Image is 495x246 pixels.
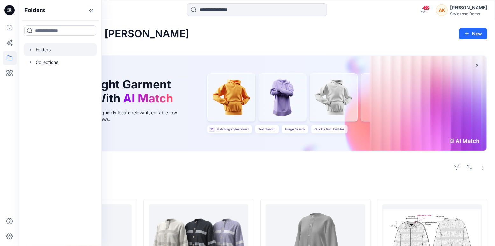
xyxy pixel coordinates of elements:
div: AK [436,4,448,16]
div: Stylezone Demo [450,11,487,16]
h4: Styles [27,185,487,193]
div: Use text or image search to quickly locate relevant, editable .bw files for faster design workflows. [43,109,186,123]
div: [PERSON_NAME] [450,4,487,11]
span: AI Match [123,91,173,105]
h2: Welcome back, [PERSON_NAME] [27,28,189,40]
button: New [459,28,487,39]
span: 22 [423,5,430,11]
h1: Find the Right Garment Instantly With [43,78,176,105]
